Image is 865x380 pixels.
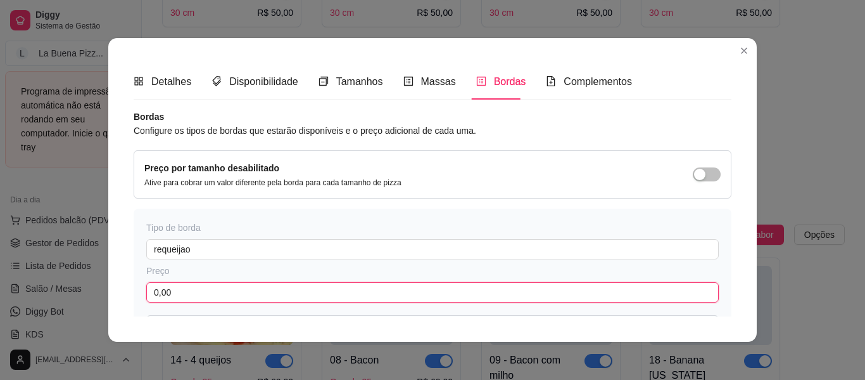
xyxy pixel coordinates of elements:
span: Bordas [494,76,526,87]
span: tags [212,76,222,86]
div: Preço [146,265,719,277]
button: Close [734,41,754,61]
input: Ex. Catupiry [146,239,719,259]
span: file-add [546,76,556,86]
span: profile [476,76,486,86]
span: Tamanhos [336,76,383,87]
span: appstore [134,76,144,86]
article: Configure os tipos de bordas que estarão disponíveis e o preço adicional de cada uma. [134,124,731,138]
span: Complementos [564,76,632,87]
span: Detalhes [151,76,191,87]
span: Disponibilidade [229,76,298,87]
span: profile [403,76,414,86]
label: Preço por tamanho desabilitado [144,163,279,173]
span: switcher [319,76,329,86]
span: Massas [421,76,456,87]
article: Bordas [134,110,731,124]
div: Tipo de borda [146,221,719,234]
p: Ative para cobrar um valor diferente pela borda para cada tamanho de pizza [144,178,401,188]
